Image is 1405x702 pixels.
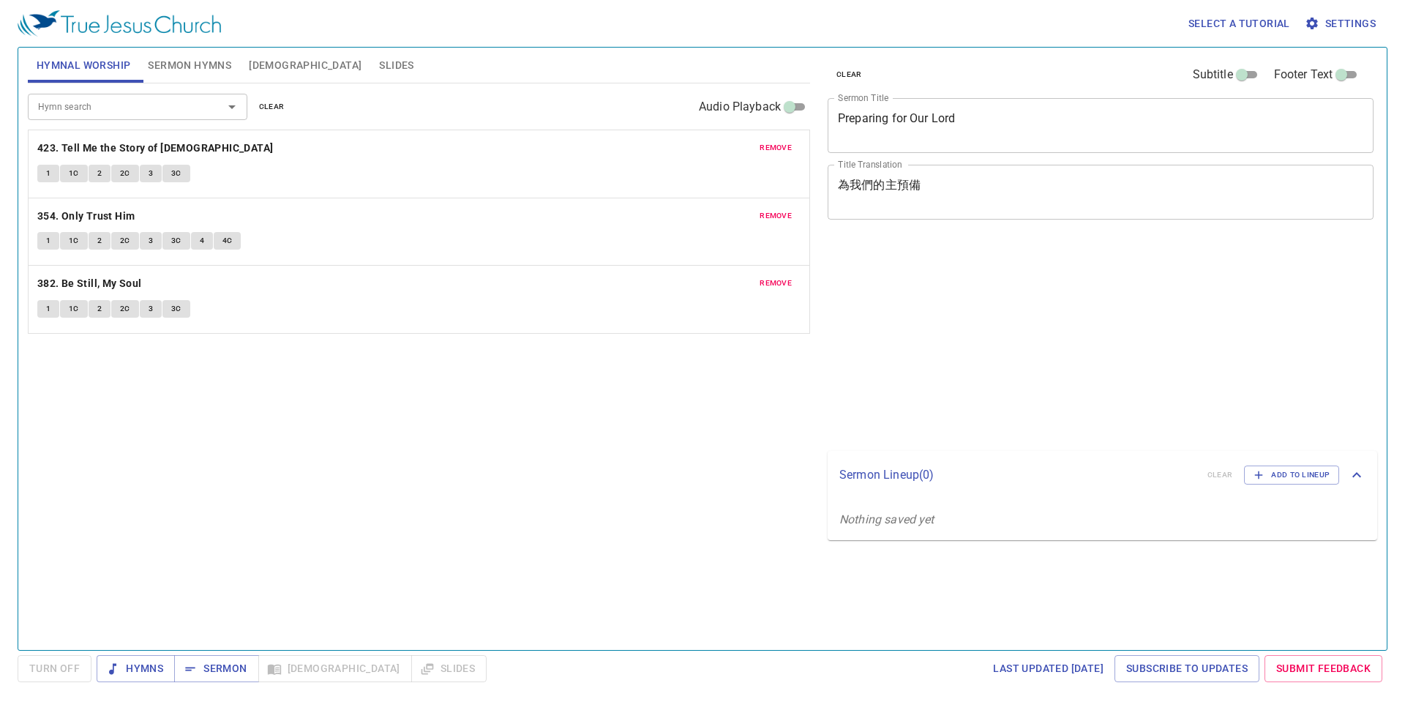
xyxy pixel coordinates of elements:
[97,655,175,682] button: Hymns
[97,167,102,180] span: 2
[836,68,862,81] span: clear
[89,165,110,182] button: 2
[191,232,213,250] button: 4
[37,207,138,225] button: 354. Only Trust Him
[222,234,233,247] span: 4C
[1188,15,1290,33] span: Select a tutorial
[69,302,79,315] span: 1C
[140,232,162,250] button: 3
[839,466,1196,484] p: Sermon Lineup ( 0 )
[828,66,871,83] button: clear
[760,141,792,154] span: remove
[89,232,110,250] button: 2
[140,165,162,182] button: 3
[162,300,190,318] button: 3C
[149,302,153,315] span: 3
[1274,66,1333,83] span: Footer Text
[1193,66,1233,83] span: Subtitle
[37,275,144,293] button: 382. Be Still, My Soul
[46,167,50,180] span: 1
[186,660,247,678] span: Sermon
[89,300,110,318] button: 2
[214,232,241,250] button: 4C
[993,660,1104,678] span: Last updated [DATE]
[60,165,88,182] button: 1C
[751,207,801,225] button: remove
[1302,10,1382,37] button: Settings
[37,275,142,293] b: 382. Be Still, My Soul
[171,302,181,315] span: 3C
[37,56,131,75] span: Hymnal Worship
[60,300,88,318] button: 1C
[1308,15,1376,33] span: Settings
[250,98,293,116] button: clear
[37,139,276,157] button: 423. Tell Me the Story of [DEMOGRAPHIC_DATA]
[120,167,130,180] span: 2C
[987,655,1109,682] a: Last updated [DATE]
[120,234,130,247] span: 2C
[162,232,190,250] button: 3C
[111,300,139,318] button: 2C
[18,10,221,37] img: True Jesus Church
[751,275,801,292] button: remove
[822,235,1266,446] iframe: from-child
[171,234,181,247] span: 3C
[37,139,274,157] b: 423. Tell Me the Story of [DEMOGRAPHIC_DATA]
[149,167,153,180] span: 3
[760,277,792,290] span: remove
[699,98,781,116] span: Audio Playback
[171,167,181,180] span: 3C
[37,232,59,250] button: 1
[200,234,204,247] span: 4
[140,300,162,318] button: 3
[97,234,102,247] span: 2
[69,167,79,180] span: 1C
[839,512,934,526] i: Nothing saved yet
[162,165,190,182] button: 3C
[1264,655,1382,682] a: Submit Feedback
[1126,660,1248,678] span: Subscribe to Updates
[120,302,130,315] span: 2C
[69,234,79,247] span: 1C
[46,234,50,247] span: 1
[37,300,59,318] button: 1
[1276,660,1371,678] span: Submit Feedback
[838,178,1363,206] textarea: 為我們的主預備
[1254,468,1330,482] span: Add to Lineup
[760,209,792,223] span: remove
[37,207,135,225] b: 354. Only Trust Him
[148,56,231,75] span: Sermon Hymns
[249,56,361,75] span: [DEMOGRAPHIC_DATA]
[108,660,163,678] span: Hymns
[60,232,88,250] button: 1C
[838,111,1363,139] textarea: Preparing for Our Lord
[111,165,139,182] button: 2C
[1244,466,1339,485] button: Add to Lineup
[149,234,153,247] span: 3
[379,56,413,75] span: Slides
[1183,10,1296,37] button: Select a tutorial
[111,232,139,250] button: 2C
[259,100,285,113] span: clear
[174,655,258,682] button: Sermon
[828,451,1377,499] div: Sermon Lineup(0)clearAdd to Lineup
[97,302,102,315] span: 2
[46,302,50,315] span: 1
[751,139,801,157] button: remove
[37,165,59,182] button: 1
[222,97,242,117] button: Open
[1114,655,1259,682] a: Subscribe to Updates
